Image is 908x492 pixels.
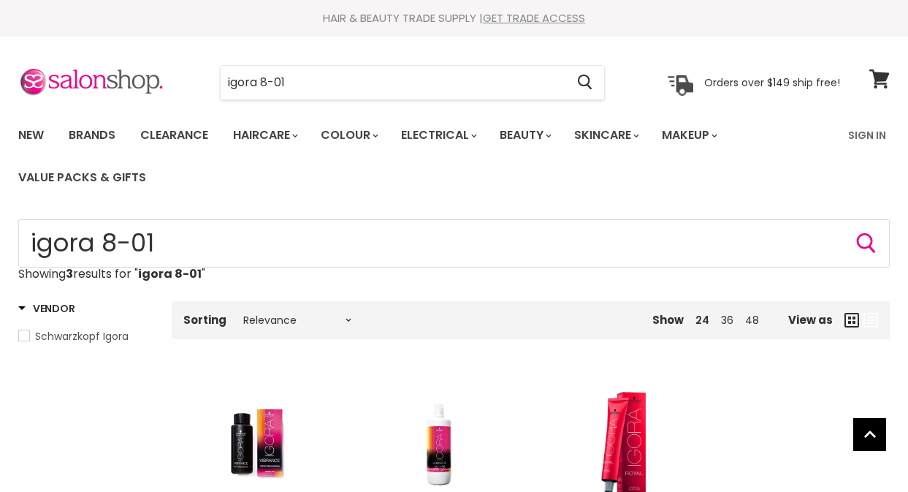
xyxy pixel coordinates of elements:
a: Skincare [563,120,648,151]
strong: 3 [66,265,73,282]
a: GET TRADE ACCESS [483,10,585,26]
a: Value Packs & Gifts [7,162,157,193]
form: Product [220,65,605,100]
span: Schwarzkopf Igora [35,329,129,344]
input: Search [18,219,890,268]
a: Clearance [129,120,219,151]
p: Showing results for " " [18,268,890,281]
a: Sign In [839,120,895,151]
label: Sorting [183,314,226,326]
button: Search [855,232,878,255]
a: Colour [310,120,387,151]
a: New [7,120,55,151]
a: Electrical [390,120,486,151]
strong: igora 8-01 [138,265,202,282]
span: Show [652,312,684,328]
button: Search [565,66,604,99]
a: 24 [695,313,709,328]
a: 48 [745,313,759,328]
a: Beauty [489,120,560,151]
h3: Vendor [18,301,75,316]
span: View as [788,314,833,326]
a: Schwarzkopf Igora [18,328,153,344]
a: 36 [721,313,733,328]
ul: Main menu [7,114,839,199]
a: Haircare [222,120,307,151]
form: Product [18,219,890,268]
p: Orders over $149 ship free! [704,75,840,88]
input: Search [221,66,565,99]
a: Brands [58,120,126,151]
a: Makeup [651,120,726,151]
